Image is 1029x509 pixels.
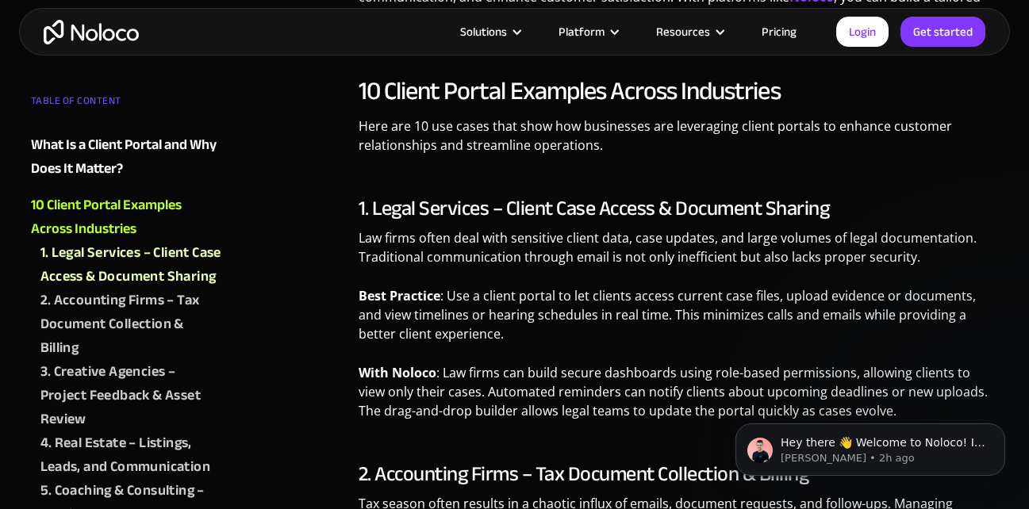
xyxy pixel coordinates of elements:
[900,17,985,47] a: Get started
[40,360,223,431] a: 3. Creative Agencies – Project Feedback & Asset Review
[440,21,539,42] div: Solutions
[359,363,999,432] p: : Law firms can build secure dashboards using role-based permissions, allowing clients to view on...
[742,21,816,42] a: Pricing
[359,364,436,381] strong: With Noloco
[712,390,1029,501] iframe: Intercom notifications message
[40,431,223,479] a: 4. Real Estate – Listings, Leads, and Communication
[359,286,999,355] p: : Use a client portal to let clients access current case files, upload evidence or documents, and...
[31,193,223,241] a: 10 Client Portal Examples Across Industries
[31,89,223,121] div: TABLE OF CONTENT
[40,289,223,360] a: 2. Accounting Firms – Tax Document Collection & Billing
[539,21,636,42] div: Platform
[359,462,999,486] h3: 2. Accounting Firms – Tax Document Collection & Billing
[359,117,999,166] p: Here are 10 use cases that show how businesses are leveraging client portals to enhance customer ...
[31,133,223,181] a: What Is a Client Portal and Why Does It Matter?
[559,21,605,42] div: Platform
[836,17,889,47] a: Login
[460,21,507,42] div: Solutions
[656,21,710,42] div: Resources
[40,241,223,289] a: 1. Legal Services – Client Case Access & Document Sharing
[636,21,742,42] div: Resources
[359,287,440,304] strong: Best Practice
[44,20,139,44] a: home
[359,75,999,107] h2: 10 Client Portal Examples Across Industries
[359,228,999,278] p: Law firms often deal with sensitive client data, case updates, and large volumes of legal documen...
[359,197,999,220] h3: 1. Legal Services – Client Case Access & Document Sharing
